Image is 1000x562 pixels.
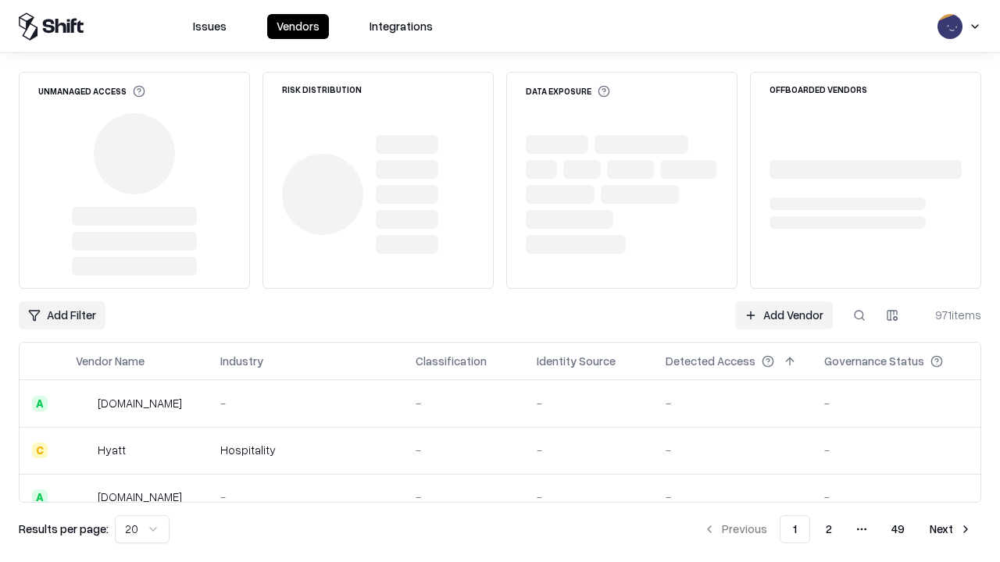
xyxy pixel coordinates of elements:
div: Classification [431,353,502,369]
button: 49 [879,515,917,543]
div: - [236,489,406,505]
div: [DOMAIN_NAME] [98,395,182,411]
div: C [32,443,48,458]
div: - [681,395,815,411]
div: A [32,396,48,411]
div: - [431,442,527,458]
button: Next [920,515,981,543]
nav: pagination [694,515,981,543]
p: Results per page: [19,521,109,537]
button: Issues [184,14,236,39]
div: - [236,395,406,411]
img: primesec.co.il [76,489,91,505]
div: Vendor Name [76,353,145,369]
div: 971 items [919,307,981,323]
div: - [552,489,656,505]
div: Detected Access [681,353,771,369]
button: Integrations [360,14,442,39]
div: Offboarded Vendors [770,85,867,94]
a: Add Vendor [735,301,833,329]
div: Hospitality [236,442,406,458]
div: - [840,489,984,505]
div: - [552,442,656,458]
div: - [431,395,527,411]
div: Governance Status [840,353,940,369]
div: - [681,442,815,458]
div: Hyatt [98,442,126,458]
div: Identity Source [552,353,631,369]
img: Hyatt [76,443,91,458]
img: intrado.com [76,396,91,411]
div: - [552,395,656,411]
div: Data Exposure [526,85,610,98]
button: Vendors [267,14,329,39]
div: A [32,489,48,505]
div: Risk Distribution [282,85,362,94]
div: [DOMAIN_NAME] [98,489,182,505]
div: - [840,395,984,411]
div: Industry [236,353,279,369]
button: 2 [813,515,845,543]
button: Add Filter [19,301,105,329]
div: Unmanaged Access [38,85,145,98]
div: - [431,489,527,505]
div: - [681,489,815,505]
button: 1 [780,515,810,543]
div: - [840,442,984,458]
